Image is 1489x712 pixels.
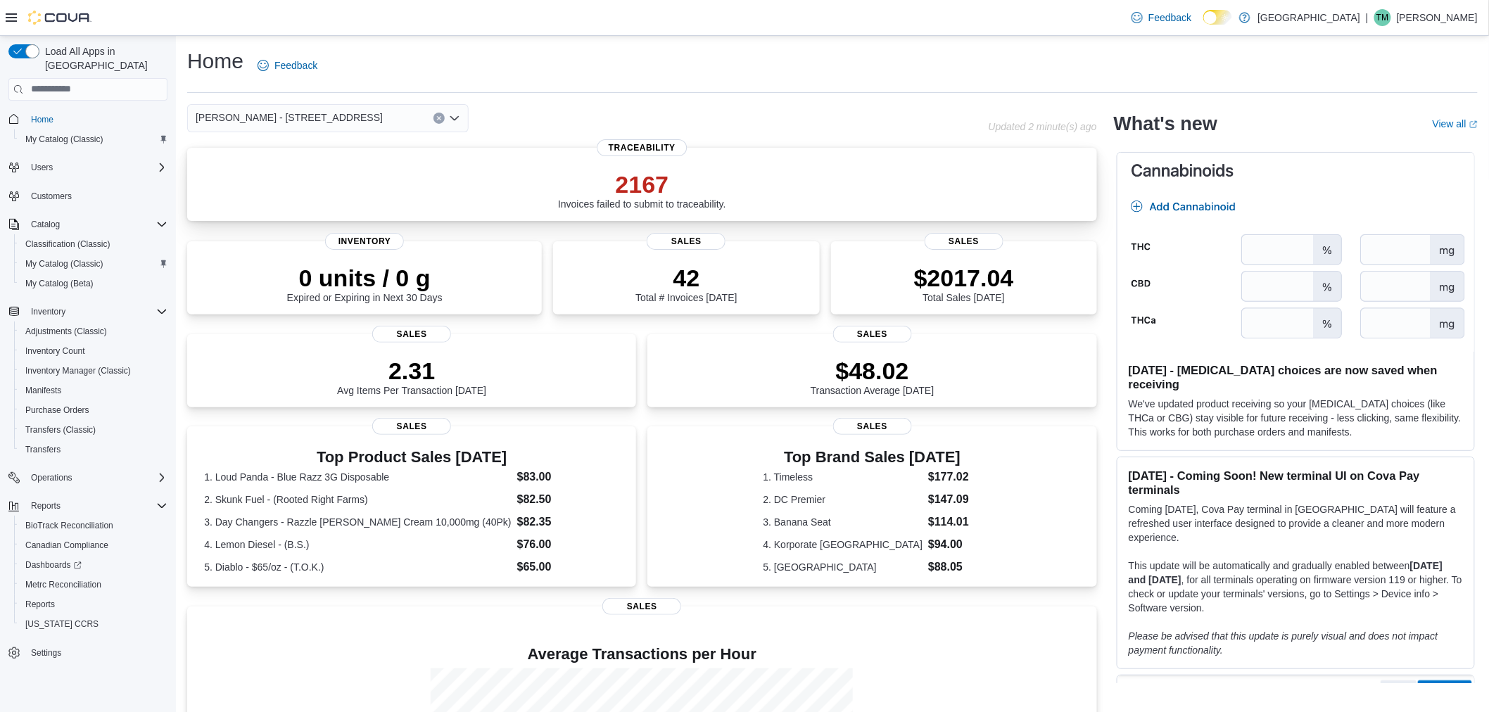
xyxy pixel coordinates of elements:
[287,264,443,303] div: Expired or Expiring in Next 30 Days
[39,44,167,72] span: Load All Apps in [GEOGRAPHIC_DATA]
[558,170,726,198] p: 2167
[14,129,173,149] button: My Catalog (Classic)
[20,343,91,360] a: Inventory Count
[1433,118,1478,129] a: View allExternal link
[928,536,982,553] dd: $94.00
[287,264,443,292] p: 0 units / 0 g
[25,469,78,486] button: Operations
[833,418,912,435] span: Sales
[14,274,173,293] button: My Catalog (Beta)
[1129,363,1463,391] h3: [DATE] - [MEDICAL_DATA] choices are now saved when receiving
[25,520,113,531] span: BioTrack Reconciliation
[20,382,67,399] a: Manifests
[20,255,167,272] span: My Catalog (Classic)
[25,469,167,486] span: Operations
[20,441,66,458] a: Transfers
[3,109,173,129] button: Home
[25,111,59,128] a: Home
[763,492,923,507] dt: 2. DC Premier
[20,616,167,632] span: Washington CCRS
[204,515,512,529] dt: 3. Day Changers - Razzle [PERSON_NAME] Cream 10,000mg (40Pk)
[25,644,67,661] a: Settings
[20,362,167,379] span: Inventory Manager (Classic)
[3,302,173,322] button: Inventory
[1129,502,1463,545] p: Coming [DATE], Cova Pay terminal in [GEOGRAPHIC_DATA] will feature a refreshed user interface des...
[20,576,107,593] a: Metrc Reconciliation
[252,51,323,80] a: Feedback
[763,449,982,466] h3: Top Brand Sales [DATE]
[25,187,167,205] span: Customers
[20,402,95,419] a: Purchase Orders
[1366,9,1369,26] p: |
[8,103,167,700] nav: Complex example
[20,596,167,613] span: Reports
[1376,9,1388,26] span: TM
[811,357,934,385] p: $48.02
[20,131,109,148] a: My Catalog (Classic)
[1397,9,1478,26] p: [PERSON_NAME]
[204,538,512,552] dt: 4. Lemon Diesel - (B.S.)
[20,421,167,438] span: Transfers (Classic)
[25,345,85,357] span: Inventory Count
[14,322,173,341] button: Adjustments (Classic)
[20,255,109,272] a: My Catalog (Classic)
[31,162,53,173] span: Users
[20,236,167,253] span: Classification (Classic)
[31,114,53,125] span: Home
[3,215,173,234] button: Catalog
[31,500,61,511] span: Reports
[517,469,620,485] dd: $83.00
[914,264,1014,292] p: $2017.04
[198,646,1086,663] h4: Average Transactions per Hour
[20,402,167,419] span: Purchase Orders
[914,264,1014,303] div: Total Sales [DATE]
[3,186,173,206] button: Customers
[1374,9,1391,26] div: Tre Mace
[1129,559,1463,615] p: This update will be automatically and gradually enabled between , for all terminals operating on ...
[3,468,173,488] button: Operations
[14,440,173,459] button: Transfers
[25,110,167,128] span: Home
[14,341,173,361] button: Inventory Count
[372,326,451,343] span: Sales
[517,514,620,530] dd: $82.35
[1469,120,1478,129] svg: External link
[25,216,167,233] span: Catalog
[20,236,116,253] a: Classification (Classic)
[3,642,173,663] button: Settings
[20,557,87,573] a: Dashboards
[597,139,687,156] span: Traceability
[25,424,96,436] span: Transfers (Classic)
[25,239,110,250] span: Classification (Classic)
[20,596,61,613] a: Reports
[20,576,167,593] span: Metrc Reconciliation
[25,278,94,289] span: My Catalog (Beta)
[20,517,119,534] a: BioTrack Reconciliation
[1126,4,1197,32] a: Feedback
[20,537,167,554] span: Canadian Compliance
[25,134,103,145] span: My Catalog (Classic)
[25,385,61,396] span: Manifests
[25,159,167,176] span: Users
[20,382,167,399] span: Manifests
[14,420,173,440] button: Transfers (Classic)
[1129,630,1438,656] em: Please be advised that this update is purely visual and does not impact payment functionality.
[928,559,982,576] dd: $88.05
[31,219,60,230] span: Catalog
[14,400,173,420] button: Purchase Orders
[14,254,173,274] button: My Catalog (Classic)
[1148,11,1191,25] span: Feedback
[25,159,58,176] button: Users
[204,449,619,466] h3: Top Product Sales [DATE]
[20,323,167,340] span: Adjustments (Classic)
[25,258,103,269] span: My Catalog (Classic)
[558,170,726,210] div: Invoices failed to submit to traceability.
[25,303,71,320] button: Inventory
[25,559,82,571] span: Dashboards
[187,47,243,75] h1: Home
[25,405,89,416] span: Purchase Orders
[337,357,486,385] p: 2.31
[763,538,923,552] dt: 4. Korporate [GEOGRAPHIC_DATA]
[20,421,101,438] a: Transfers (Classic)
[635,264,737,292] p: 42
